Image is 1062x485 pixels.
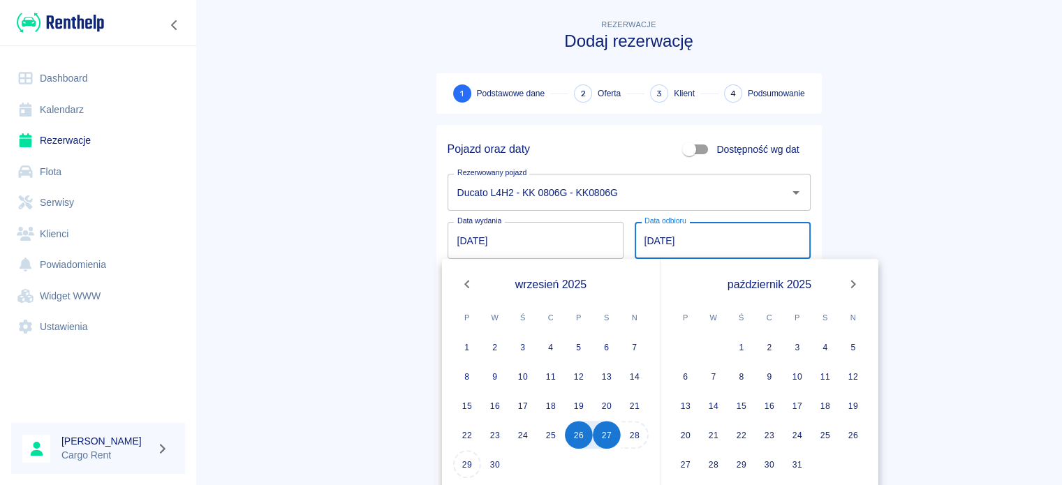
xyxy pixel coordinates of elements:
button: 28 [700,450,728,478]
span: poniedziałek [673,304,698,331]
button: 24 [509,421,537,449]
button: 13 [672,391,700,419]
button: 22 [453,421,481,449]
button: Next month [839,270,867,298]
label: Rezerwowany pojazd [457,167,526,178]
a: Dashboard [11,63,185,94]
span: Dostępność wg dat [716,142,799,157]
button: 2 [481,333,509,361]
span: 3 [656,87,662,101]
button: 7 [621,333,649,361]
button: 31 [783,450,811,478]
h6: [PERSON_NAME] [61,434,151,448]
button: 5 [839,333,867,361]
span: wtorek [482,304,508,331]
span: niedziela [622,304,647,331]
span: wrzesień 2025 [515,276,587,293]
button: 19 [565,391,593,419]
span: wtorek [701,304,726,331]
button: 9 [481,362,509,390]
button: 3 [509,333,537,361]
a: Renthelp logo [11,11,104,34]
button: Zwiń nawigację [164,16,185,34]
button: 10 [509,362,537,390]
button: 10 [783,362,811,390]
button: 24 [783,421,811,449]
button: 23 [481,421,509,449]
button: 27 [593,421,621,449]
button: 20 [593,391,621,419]
a: Serwisy [11,187,185,218]
h5: Pojazd oraz daty [448,142,530,156]
span: czwartek [757,304,782,331]
a: Widget WWW [11,281,185,312]
button: 25 [811,421,839,449]
span: Podsumowanie [748,87,805,100]
span: czwartek [538,304,563,331]
span: Podstawowe dane [477,87,545,100]
a: Flota [11,156,185,188]
p: Cargo Rent [61,448,151,463]
button: 4 [537,333,565,361]
span: Rezerwacje [601,20,656,29]
a: Kalendarz [11,94,185,126]
button: Previous month [453,270,481,298]
a: Ustawienia [11,311,185,343]
button: 1 [453,333,481,361]
button: 18 [811,391,839,419]
span: 4 [730,87,736,101]
span: środa [729,304,754,331]
input: DD.MM.YYYY [635,222,811,259]
button: 30 [755,450,783,478]
span: 2 [581,87,586,101]
button: 30 [481,450,509,478]
button: 23 [755,421,783,449]
button: 14 [621,362,649,390]
input: DD.MM.YYYY [448,222,624,259]
button: 19 [839,391,867,419]
button: Otwórz [786,183,806,202]
button: 16 [481,391,509,419]
span: poniedziałek [455,304,480,331]
span: piątek [785,304,810,331]
button: 26 [839,421,867,449]
label: Data odbioru [644,216,686,226]
button: 13 [593,362,621,390]
button: 15 [728,391,755,419]
h3: Dodaj rezerwację [436,31,822,51]
button: 22 [728,421,755,449]
button: 14 [700,391,728,419]
span: Klient [674,87,695,100]
button: 21 [621,391,649,419]
button: 9 [755,362,783,390]
button: 6 [672,362,700,390]
button: 25 [537,421,565,449]
button: 6 [593,333,621,361]
button: 17 [783,391,811,419]
span: 1 [460,87,464,101]
button: 15 [453,391,481,419]
button: 3 [783,333,811,361]
span: sobota [594,304,619,331]
button: 20 [672,421,700,449]
button: 26 [565,421,593,449]
button: 18 [537,391,565,419]
button: 12 [565,362,593,390]
span: środa [510,304,536,331]
label: Data wydania [457,216,501,226]
span: niedziela [841,304,866,331]
span: sobota [813,304,838,331]
button: 29 [453,450,481,478]
button: 17 [509,391,537,419]
button: 4 [811,333,839,361]
button: 16 [755,391,783,419]
button: 1 [728,333,755,361]
button: 8 [453,362,481,390]
a: Powiadomienia [11,249,185,281]
a: Rezerwacje [11,125,185,156]
button: 7 [700,362,728,390]
button: 29 [728,450,755,478]
button: 11 [811,362,839,390]
span: piątek [566,304,591,331]
span: październik 2025 [728,276,811,293]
